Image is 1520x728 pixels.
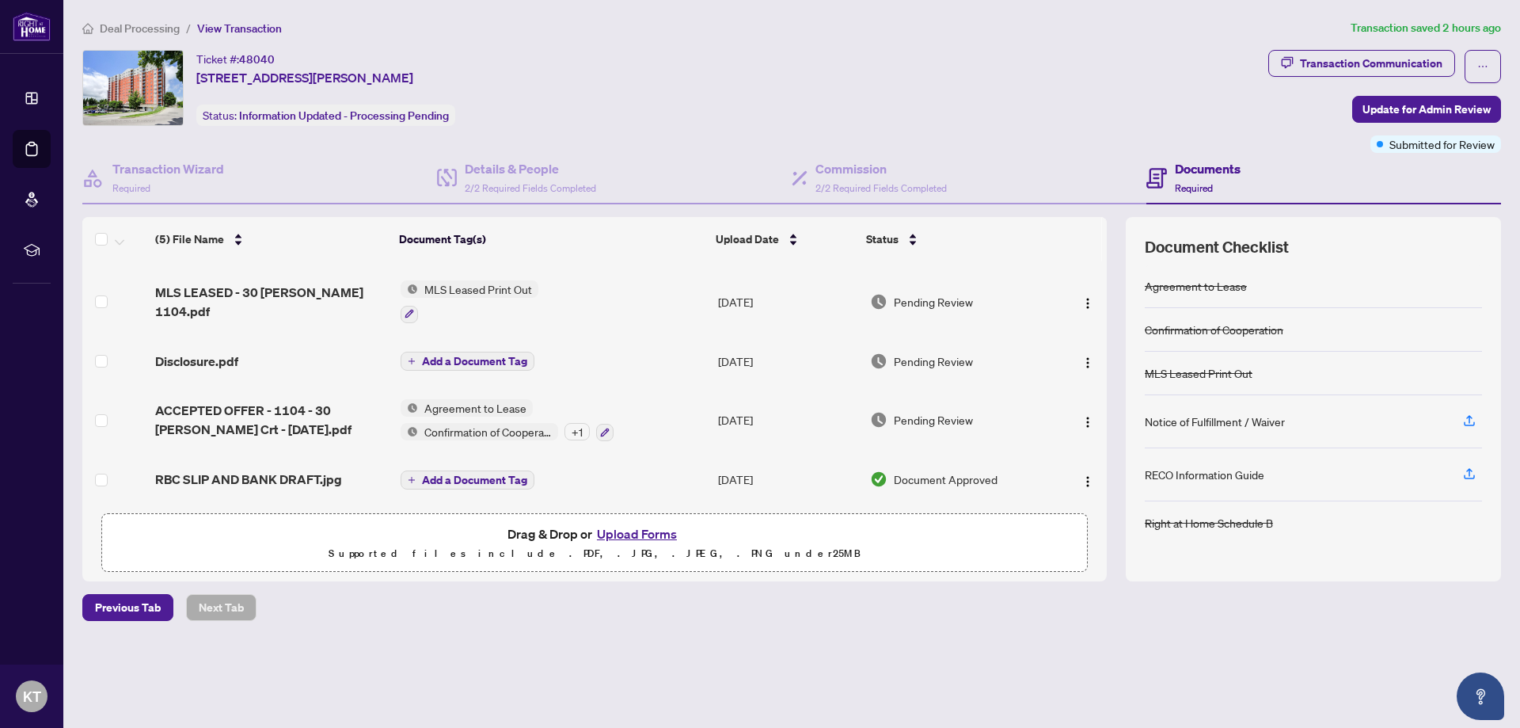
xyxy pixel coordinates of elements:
[83,51,183,125] img: IMG-X12326114_1.jpg
[401,280,418,298] img: Status Icon
[418,423,558,440] span: Confirmation of Cooperation
[712,336,863,387] td: [DATE]
[393,217,709,261] th: Document Tag(s)
[155,352,238,371] span: Disclosure.pdf
[1145,514,1273,532] div: Right at Home Schedule B
[100,21,180,36] span: Deal Processing
[716,231,779,248] span: Upload Date
[1352,96,1501,123] button: Update for Admin Review
[1075,349,1100,374] button: Logo
[1268,50,1455,77] button: Transaction Communication
[112,159,224,178] h4: Transaction Wizard
[401,280,538,323] button: Status IconMLS Leased Print Out
[418,399,533,417] span: Agreement to Lease
[870,293,887,311] img: Document Status
[82,594,173,621] button: Previous Tab
[422,356,527,367] span: Add a Document Tag
[1457,673,1504,720] button: Open asap
[112,544,1077,563] p: Supported files include .PDF, .JPG, .JPEG, .PNG under 25 MB
[1145,364,1252,382] div: MLS Leased Print Out
[408,476,416,484] span: plus
[1075,289,1100,314] button: Logo
[894,471,997,488] span: Document Approved
[1145,277,1247,295] div: Agreement to Lease
[1145,413,1285,430] div: Notice of Fulfillment / Waiver
[1075,467,1100,492] button: Logo
[815,159,947,178] h4: Commission
[23,685,41,707] span: KT
[1351,19,1501,37] article: Transaction saved 2 hours ago
[95,595,161,620] span: Previous Tab
[149,217,393,261] th: (5) File Name
[1145,466,1264,483] div: RECO Information Guide
[465,182,596,194] span: 2/2 Required Fields Completed
[401,469,534,490] button: Add a Document Tag
[196,50,275,68] div: Ticket #:
[1081,356,1094,369] img: Logo
[1362,97,1491,122] span: Update for Admin Review
[870,411,887,429] img: Document Status
[815,182,947,194] span: 2/2 Required Fields Completed
[112,182,150,194] span: Required
[1175,182,1213,194] span: Required
[1300,51,1442,76] div: Transaction Communication
[13,12,51,41] img: logo
[82,23,93,34] span: home
[401,351,534,372] button: Add a Document Tag
[1075,407,1100,433] button: Logo
[239,109,449,123] span: Information Updated - Processing Pending
[155,401,388,439] span: ACCEPTED OFFER - 1104 - 30 [PERSON_NAME] Crt - [DATE].pdf
[401,399,418,417] img: Status Icon
[1145,236,1289,258] span: Document Checklist
[1081,475,1094,488] img: Logo
[1081,297,1094,310] img: Logo
[401,399,614,442] button: Status IconAgreement to LeaseStatus IconConfirmation of Cooperation+1
[155,470,342,489] span: RBC SLIP AND BANK DRAFT.jpg
[1145,321,1283,338] div: Confirmation of Cooperation
[870,353,887,370] img: Document Status
[186,19,191,37] li: /
[196,68,413,87] span: [STREET_ADDRESS][PERSON_NAME]
[465,159,596,178] h4: Details & People
[102,514,1087,573] span: Drag & Drop orUpload FormsSupported files include .PDF, .JPG, .JPEG, .PNG under25MB
[894,411,973,429] span: Pending Review
[709,217,861,261] th: Upload Date
[155,231,224,248] span: (5) File Name
[422,475,527,486] span: Add a Document Tag
[870,471,887,488] img: Document Status
[418,280,538,298] span: MLS Leased Print Out
[1081,416,1094,429] img: Logo
[894,293,973,311] span: Pending Review
[894,353,973,370] span: Pending Review
[186,594,256,621] button: Next Tab
[1389,135,1495,153] span: Submitted for Review
[1477,61,1488,72] span: ellipsis
[197,21,282,36] span: View Transaction
[196,105,455,126] div: Status:
[866,231,899,248] span: Status
[712,454,863,505] td: [DATE]
[401,423,418,440] img: Status Icon
[401,471,534,490] button: Add a Document Tag
[860,217,1048,261] th: Status
[507,524,682,544] span: Drag & Drop or
[712,268,863,336] td: [DATE]
[401,352,534,371] button: Add a Document Tag
[408,357,416,365] span: plus
[712,387,863,455] td: [DATE]
[592,524,682,544] button: Upload Forms
[564,423,590,440] div: + 1
[1175,159,1241,178] h4: Documents
[239,52,275,67] span: 48040
[155,283,388,321] span: MLS LEASED - 30 [PERSON_NAME] 1104.pdf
